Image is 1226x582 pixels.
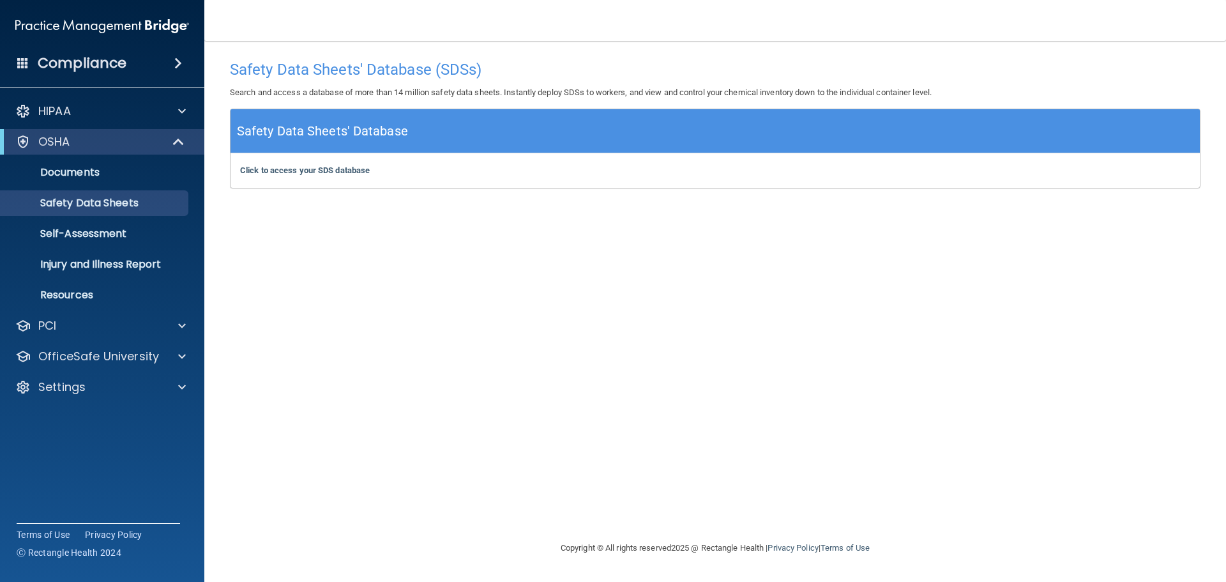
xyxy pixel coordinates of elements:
h4: Compliance [38,54,126,72]
p: Search and access a database of more than 14 million safety data sheets. Instantly deploy SDSs to... [230,85,1200,100]
a: OSHA [15,134,185,149]
p: OSHA [38,134,70,149]
a: Privacy Policy [768,543,818,553]
a: Settings [15,379,186,395]
p: Settings [38,379,86,395]
p: OfficeSafe University [38,349,159,364]
a: Terms of Use [17,528,70,541]
a: Click to access your SDS database [240,165,370,175]
a: HIPAA [15,103,186,119]
p: Resources [8,289,183,302]
p: Injury and Illness Report [8,258,183,271]
h5: Safety Data Sheets' Database [237,120,408,142]
a: Privacy Policy [85,528,142,541]
p: Documents [8,166,183,179]
p: PCI [38,318,56,333]
img: PMB logo [15,13,189,39]
p: Safety Data Sheets [8,197,183,210]
a: Terms of Use [821,543,870,553]
p: HIPAA [38,103,71,119]
div: Copyright © All rights reserved 2025 @ Rectangle Health | | [482,528,948,569]
span: Ⓒ Rectangle Health 2024 [17,546,121,559]
a: OfficeSafe University [15,349,186,364]
a: PCI [15,318,186,333]
h4: Safety Data Sheets' Database (SDSs) [230,61,1200,78]
p: Self-Assessment [8,227,183,240]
